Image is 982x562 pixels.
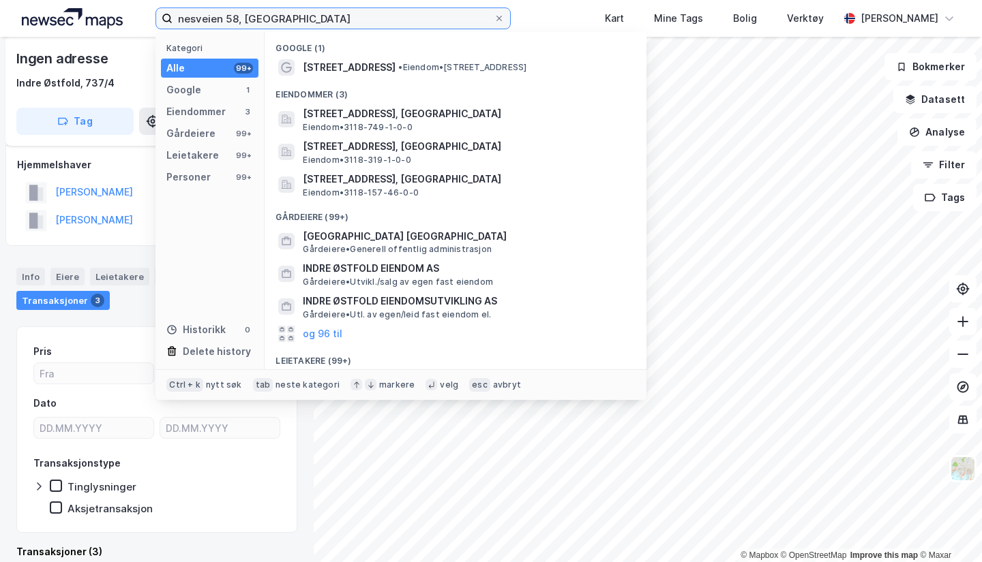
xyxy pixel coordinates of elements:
div: 99+ [234,172,253,183]
div: Leietakere [166,147,219,163]
iframe: Chat Widget [914,497,982,562]
button: Filter [911,151,977,178]
div: Gårdeiere (99+) [265,201,646,225]
span: Gårdeiere • Utl. av egen/leid fast eiendom el. [303,309,491,320]
div: 99+ [234,128,253,139]
div: Mine Tags [654,10,703,27]
div: Leietakere (99+) [265,345,646,369]
span: INDRE ØSTFOLD EIENDOM AS [303,260,630,277]
span: [STREET_ADDRESS], [GEOGRAPHIC_DATA] [303,106,630,122]
div: Kategori [166,43,258,53]
div: Google [166,82,201,98]
div: 99+ [234,150,253,161]
div: Google (1) [265,32,646,57]
div: Transaksjonstype [33,455,121,471]
div: 0 [242,324,253,335]
div: nytt søk [206,379,242,390]
div: Delete history [183,343,251,360]
div: neste kategori [276,379,340,390]
span: [STREET_ADDRESS], [GEOGRAPHIC_DATA] [303,138,630,155]
div: Datasett [155,268,206,285]
div: Leietakere [90,268,149,285]
span: Gårdeiere • Utvikl./salg av egen fast eiendom [303,277,493,287]
div: Ctrl + k [166,378,203,392]
button: Bokmerker [884,53,977,80]
span: [STREET_ADDRESS] [303,59,396,76]
button: Datasett [893,86,977,113]
button: Analyse [897,119,977,146]
input: Fra [34,363,153,384]
span: Eiendom • 3118-319-1-0-0 [303,155,411,166]
div: Info [16,268,45,285]
div: esc [469,378,490,392]
span: • [398,62,402,72]
a: Mapbox [741,550,778,560]
div: 3 [242,106,253,117]
div: Hjemmelshaver [17,157,297,173]
div: Transaksjoner [16,291,110,310]
div: Historikk [166,322,226,338]
img: Z [950,456,976,482]
a: OpenStreetMap [781,550,847,560]
div: Ingen adresse [16,48,110,69]
div: Dato [33,395,57,411]
div: avbryt [493,379,521,390]
div: Gårdeiere [166,125,215,142]
div: Transaksjoner (3) [16,544,297,560]
div: Eiendommer (3) [265,78,646,103]
div: Bolig [733,10,757,27]
span: Gårdeiere • Generell offentlig administrasjon [303,244,492,255]
div: [PERSON_NAME] [861,10,938,27]
div: Indre Østfold, 737/4 [16,75,115,91]
div: Kart [605,10,624,27]
input: DD.MM.YYYY [34,418,153,438]
img: logo.a4113a55bc3d86da70a041830d287a7e.svg [22,8,123,29]
span: [GEOGRAPHIC_DATA] [GEOGRAPHIC_DATA] [303,228,630,245]
button: Tag [16,108,134,135]
a: Improve this map [850,550,918,560]
div: 1 [242,84,253,95]
div: markere [379,379,415,390]
div: Tinglysninger [68,480,136,493]
div: Kontrollprogram for chat [914,497,982,562]
button: og 96 til [303,326,342,342]
span: Eiendom • [STREET_ADDRESS] [398,62,526,73]
div: velg [440,379,458,390]
span: Eiendom • 3118-749-1-0-0 [303,122,412,133]
div: Alle [166,60,185,76]
span: Eiendom • 3118-157-46-0-0 [303,187,419,198]
span: INDRE ØSTFOLD EIENDOMSUTVIKLING AS [303,293,630,309]
div: tab [253,378,273,392]
span: [STREET_ADDRESS], [GEOGRAPHIC_DATA] [303,171,630,187]
div: Verktøy [787,10,824,27]
div: Eiere [50,268,85,285]
div: Eiendommer [166,104,226,120]
input: DD.MM.YYYY [160,418,280,438]
div: Personer [166,169,211,185]
input: Søk på adresse, matrikkel, gårdeiere, leietakere eller personer [173,8,494,29]
div: Pris [33,343,52,360]
div: Aksjetransaksjon [68,502,153,515]
div: 99+ [234,63,253,74]
div: 3 [91,294,104,307]
button: Tags [913,184,977,211]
